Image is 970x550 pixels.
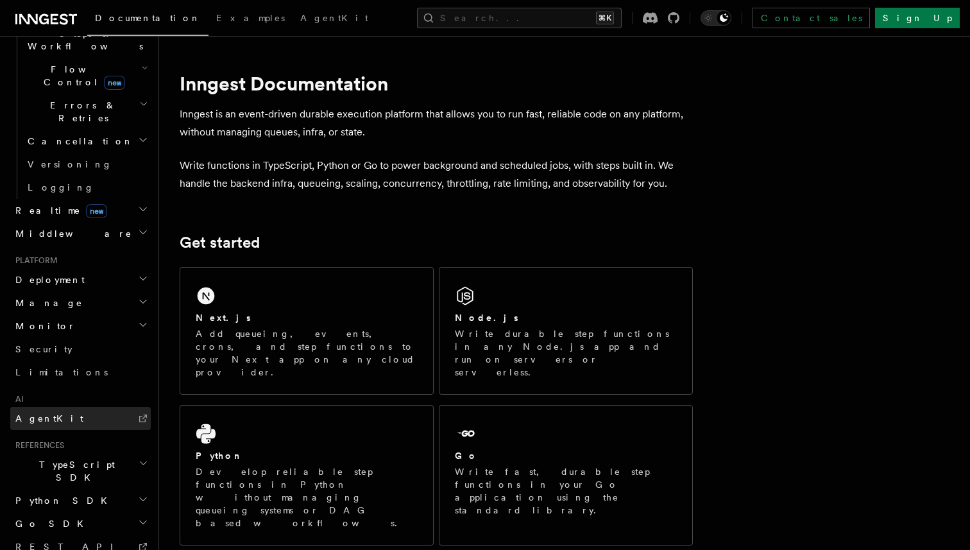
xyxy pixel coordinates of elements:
[455,449,478,462] h2: Go
[22,99,139,125] span: Errors & Retries
[10,320,76,332] span: Monitor
[10,458,139,484] span: TypeScript SDK
[10,273,85,286] span: Deployment
[293,4,376,35] a: AgentKit
[86,204,107,218] span: new
[10,268,151,291] button: Deployment
[455,311,518,324] h2: Node.js
[300,13,368,23] span: AgentKit
[10,453,151,489] button: TypeScript SDK
[455,465,677,517] p: Write fast, durable step functions in your Go application using the standard library.
[180,157,693,193] p: Write functions in TypeScript, Python or Go to power background and scheduled jobs, with steps bu...
[28,182,94,193] span: Logging
[22,27,143,53] span: Steps & Workflows
[439,405,693,546] a: GoWrite fast, durable step functions in your Go application using the standard library.
[10,440,64,451] span: References
[10,338,151,361] a: Security
[10,227,132,240] span: Middleware
[104,76,125,90] span: new
[10,314,151,338] button: Monitor
[10,199,151,222] button: Realtimenew
[22,153,151,176] a: Versioning
[875,8,960,28] a: Sign Up
[180,267,434,395] a: Next.jsAdd queueing, events, crons, and step functions to your Next app on any cloud provider.
[15,344,72,354] span: Security
[22,94,151,130] button: Errors & Retries
[10,494,115,507] span: Python SDK
[10,361,151,384] a: Limitations
[196,449,243,462] h2: Python
[196,465,418,529] p: Develop reliable step functions in Python without managing queueing systems or DAG based workflows.
[417,8,622,28] button: Search...⌘K
[753,8,870,28] a: Contact sales
[22,130,151,153] button: Cancellation
[455,327,677,379] p: Write durable step functions in any Node.js app and run on servers or serverless.
[22,176,151,199] a: Logging
[10,204,107,217] span: Realtime
[10,291,151,314] button: Manage
[22,135,133,148] span: Cancellation
[22,22,151,58] button: Steps & Workflows
[10,517,91,530] span: Go SDK
[216,13,285,23] span: Examples
[10,222,151,245] button: Middleware
[180,72,693,95] h1: Inngest Documentation
[87,4,208,36] a: Documentation
[10,407,151,430] a: AgentKit
[180,234,260,252] a: Get started
[95,13,201,23] span: Documentation
[28,159,112,169] span: Versioning
[10,255,58,266] span: Platform
[180,405,434,546] a: PythonDevelop reliable step functions in Python without managing queueing systems or DAG based wo...
[208,4,293,35] a: Examples
[596,12,614,24] kbd: ⌘K
[439,267,693,395] a: Node.jsWrite durable step functions in any Node.js app and run on servers or serverless.
[22,58,151,94] button: Flow Controlnew
[180,105,693,141] p: Inngest is an event-driven durable execution platform that allows you to run fast, reliable code ...
[10,296,83,309] span: Manage
[10,489,151,512] button: Python SDK
[15,367,108,377] span: Limitations
[15,413,83,424] span: AgentKit
[701,10,731,26] button: Toggle dark mode
[22,63,141,89] span: Flow Control
[196,311,251,324] h2: Next.js
[10,512,151,535] button: Go SDK
[10,394,24,404] span: AI
[196,327,418,379] p: Add queueing, events, crons, and step functions to your Next app on any cloud provider.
